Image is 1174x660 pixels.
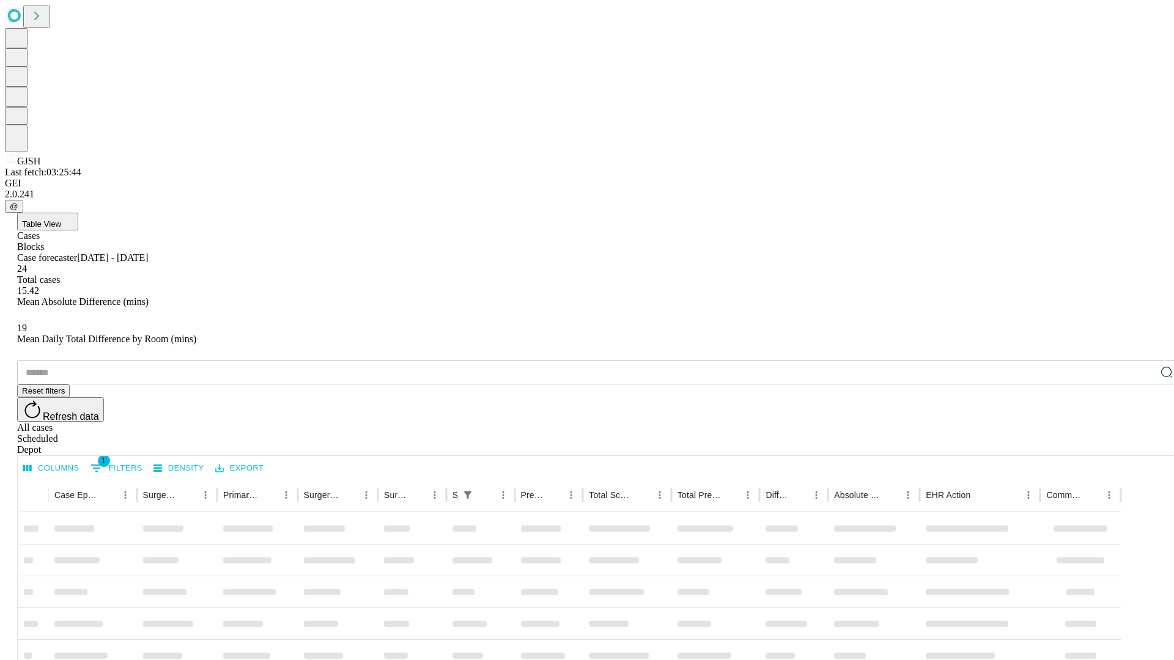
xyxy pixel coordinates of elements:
[1084,486,1101,504] button: Sort
[521,490,545,500] div: Predicted In Room Duration
[384,490,408,500] div: Surgery Date
[495,486,512,504] button: Menu
[341,486,358,504] button: Sort
[212,459,267,478] button: Export
[589,490,633,500] div: Total Scheduled Duration
[926,490,970,500] div: EHR Action
[10,202,18,211] span: @
[972,486,989,504] button: Sort
[834,490,881,500] div: Absolute Difference
[17,397,104,422] button: Refresh data
[808,486,825,504] button: Menu
[563,486,580,504] button: Menu
[634,486,651,504] button: Sort
[17,156,40,166] span: GJSH
[22,386,65,395] span: Reset filters
[5,200,23,213] button: @
[304,490,339,500] div: Surgery Name
[180,486,197,504] button: Sort
[459,486,476,504] button: Show filters
[223,490,259,500] div: Primary Service
[739,486,756,504] button: Menu
[17,334,196,344] span: Mean Daily Total Difference by Room (mins)
[17,213,78,230] button: Table View
[278,486,295,504] button: Menu
[1020,486,1037,504] button: Menu
[478,486,495,504] button: Sort
[722,486,739,504] button: Sort
[143,490,179,500] div: Surgeon Name
[98,455,110,467] span: 1
[87,458,146,478] button: Show filters
[260,486,278,504] button: Sort
[409,486,426,504] button: Sort
[899,486,917,504] button: Menu
[17,285,39,296] span: 15.42
[545,486,563,504] button: Sort
[452,490,458,500] div: Scheduled In Room Duration
[17,274,60,285] span: Total cases
[17,384,70,397] button: Reset filters
[17,263,27,274] span: 24
[117,486,134,504] button: Menu
[17,323,27,333] span: 19
[791,486,808,504] button: Sort
[766,490,789,500] div: Difference
[197,486,214,504] button: Menu
[20,459,83,478] button: Select columns
[150,459,207,478] button: Density
[5,167,81,177] span: Last fetch: 03:25:44
[54,490,98,500] div: Case Epic Id
[77,252,148,263] span: [DATE] - [DATE]
[1046,490,1082,500] div: Comments
[22,219,61,229] span: Table View
[43,411,99,422] span: Refresh data
[677,490,722,500] div: Total Predicted Duration
[1101,486,1118,504] button: Menu
[882,486,899,504] button: Sort
[426,486,443,504] button: Menu
[17,296,149,307] span: Mean Absolute Difference (mins)
[100,486,117,504] button: Sort
[5,178,1169,189] div: GEI
[17,252,77,263] span: Case forecaster
[5,189,1169,200] div: 2.0.241
[459,486,476,504] div: 1 active filter
[651,486,668,504] button: Menu
[358,486,375,504] button: Menu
